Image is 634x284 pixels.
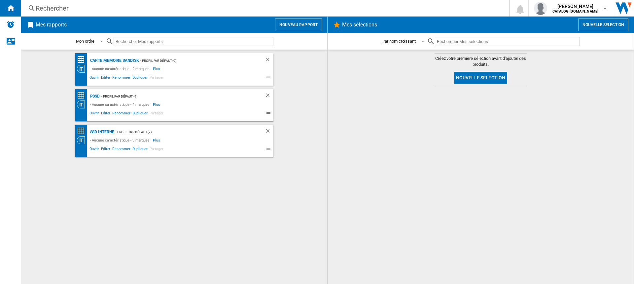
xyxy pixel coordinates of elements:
[77,65,88,73] div: Vision Catégorie
[552,3,598,10] span: [PERSON_NAME]
[111,146,131,154] span: Renommer
[100,74,111,82] span: Editer
[88,65,153,73] div: - Aucune caractéristique - 2 marques
[77,136,88,144] div: Vision Catégorie
[153,101,161,108] span: Plus
[36,4,492,13] div: Rechercher
[435,37,580,46] input: Rechercher Mes sélections
[275,19,322,31] button: Nouveau rapport
[139,57,251,65] div: - Profil par défaut (9)
[77,91,88,100] div: Matrice des prix
[111,110,131,118] span: Renommer
[100,146,111,154] span: Editer
[265,128,273,136] div: Supprimer
[88,136,153,144] div: - Aucune caractéristique - 3 marques
[534,2,547,15] img: profile.jpg
[149,74,164,82] span: Partager
[114,128,251,136] div: - Profil par défaut (9)
[341,19,378,31] h2: Mes sélections
[552,9,598,14] b: CATALOG [DOMAIN_NAME]
[153,136,161,144] span: Plus
[88,128,114,136] div: SSD interne
[88,92,100,101] div: PSSD
[76,39,94,44] div: Mon ordre
[77,127,88,135] div: Matrice des prix
[454,72,508,84] button: Nouvelle selection
[111,74,131,82] span: Renommer
[88,110,100,118] span: Ouvrir
[149,146,164,154] span: Partager
[88,146,100,154] span: Ouvrir
[100,110,111,118] span: Editer
[77,56,88,64] div: Matrice des prix
[578,19,628,31] button: Nouvelle selection
[265,57,273,65] div: Supprimer
[131,110,149,118] span: Dupliquer
[88,74,100,82] span: Ouvrir
[7,20,15,28] img: alerts-logo.svg
[382,39,416,44] div: Par nom croissant
[149,110,164,118] span: Partager
[88,101,153,108] div: - Aucune caractéristique - 4 marques
[435,56,527,67] span: Créez votre première sélection avant d'ajouter des produits.
[265,92,273,101] div: Supprimer
[153,65,161,73] span: Plus
[77,101,88,108] div: Vision Catégorie
[131,74,149,82] span: Dupliquer
[88,57,139,65] div: Carte memoire SANDISK
[131,146,149,154] span: Dupliquer
[34,19,68,31] h2: Mes rapports
[114,37,273,46] input: Rechercher Mes rapports
[100,92,251,101] div: - Profil par défaut (9)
